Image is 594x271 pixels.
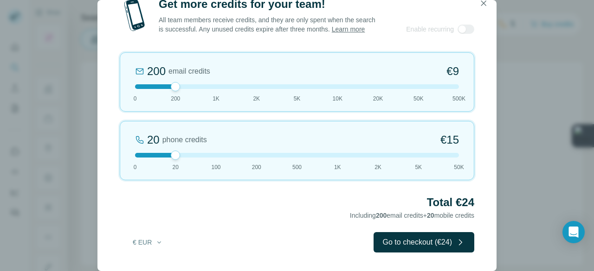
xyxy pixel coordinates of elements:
[454,163,464,171] span: 50K
[171,95,180,103] span: 200
[253,95,260,103] span: 2K
[374,232,474,252] button: Go to checkout (€24)
[415,163,422,171] span: 5K
[162,134,207,145] span: phone credits
[334,163,341,171] span: 1K
[147,64,166,79] div: 200
[332,25,365,33] a: Learn more
[159,15,376,34] p: All team members receive credits, and they are only spent when the search is successful. Any unus...
[134,163,137,171] span: 0
[440,132,459,147] span: €15
[373,95,383,103] span: 20K
[562,221,585,243] div: Open Intercom Messenger
[134,95,137,103] span: 0
[120,195,474,210] h2: Total €24
[406,25,454,34] span: Enable recurring
[350,212,474,219] span: Including email credits + mobile credits
[452,95,465,103] span: 500K
[126,234,169,251] button: € EUR
[376,212,387,219] span: 200
[413,95,423,103] span: 50K
[168,66,210,77] span: email credits
[294,95,301,103] span: 5K
[252,163,261,171] span: 200
[333,95,342,103] span: 10K
[173,163,179,171] span: 20
[211,163,220,171] span: 100
[213,95,220,103] span: 1K
[147,132,160,147] div: 20
[292,163,302,171] span: 500
[446,64,459,79] span: €9
[374,163,381,171] span: 2K
[427,212,434,219] span: 20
